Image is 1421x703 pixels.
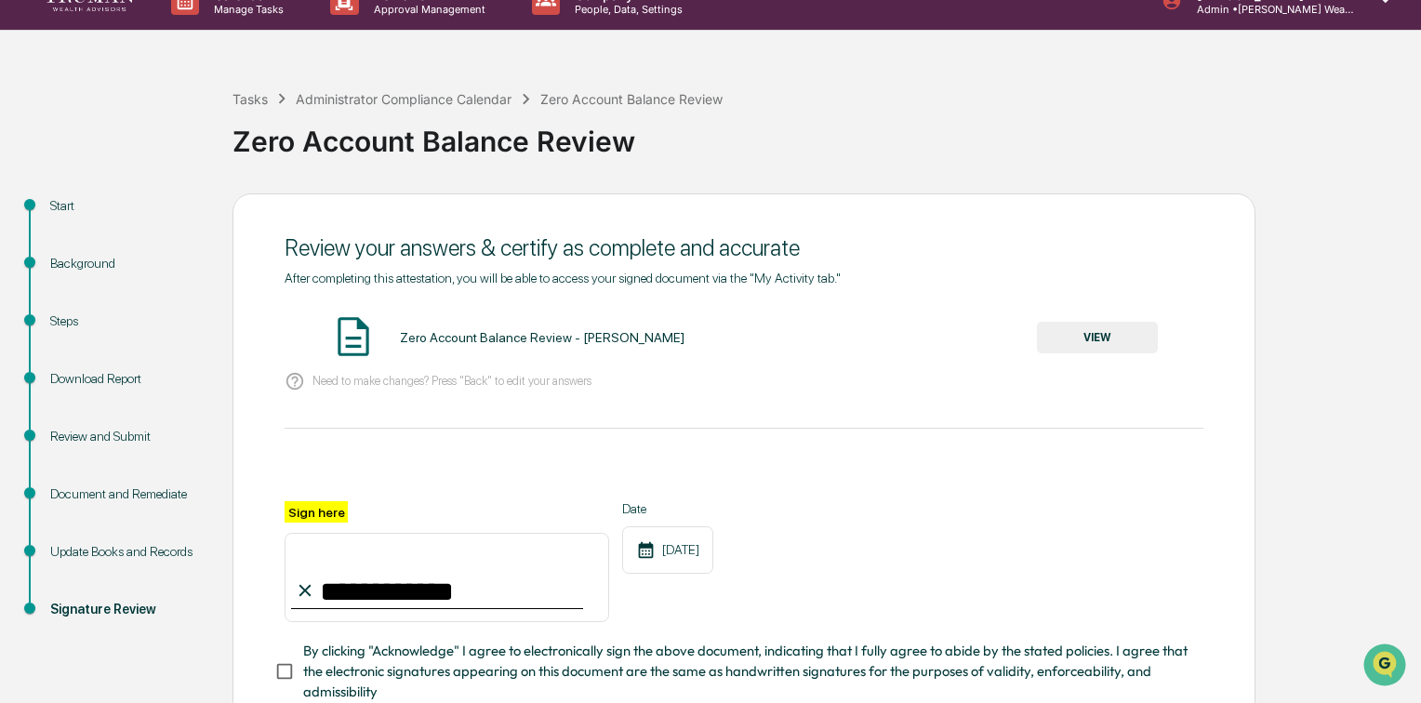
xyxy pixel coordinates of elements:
div: Steps [50,312,203,331]
a: 🗄️Attestations [127,227,238,260]
div: Administrator Compliance Calendar [296,91,511,107]
div: Zero Account Balance Review - [PERSON_NAME] [400,330,684,345]
div: Tasks [232,91,268,107]
div: Background [50,254,203,273]
span: Pylon [185,315,225,329]
a: Powered byPylon [131,314,225,329]
img: Document Icon [330,313,377,360]
p: Need to make changes? Press "Back" to edit your answers [312,374,591,388]
p: How can we help? [19,39,339,69]
div: We're available if you need us! [63,161,235,176]
button: Start new chat [316,148,339,170]
div: Review and Submit [50,427,203,446]
span: By clicking "Acknowledge" I agree to electronically sign the above document, indicating that I fu... [303,641,1189,703]
label: Date [622,501,713,516]
span: Attestations [153,234,231,253]
span: After completing this attestation, you will be able to access your signed document via the "My Ac... [285,271,841,285]
button: VIEW [1037,322,1158,353]
div: [DATE] [622,526,713,574]
span: Data Lookup [37,270,117,288]
div: 🗄️ [135,236,150,251]
div: Download Report [50,369,203,389]
a: 🔎Data Lookup [11,262,125,296]
p: People, Data, Settings [560,3,692,16]
iframe: Open customer support [1361,642,1412,692]
p: Manage Tasks [199,3,293,16]
div: 🖐️ [19,236,33,251]
p: Approval Management [359,3,495,16]
div: Document and Remediate [50,484,203,504]
div: 🔎 [19,272,33,286]
label: Sign here [285,501,348,523]
img: 1746055101610-c473b297-6a78-478c-a979-82029cc54cd1 [19,142,52,176]
span: Preclearance [37,234,120,253]
p: Admin • [PERSON_NAME] Wealth [1182,3,1355,16]
div: Signature Review [50,600,203,619]
div: Start new chat [63,142,305,161]
div: Start [50,196,203,216]
div: Zero Account Balance Review [232,110,1412,158]
div: Update Books and Records [50,542,203,562]
div: Review your answers & certify as complete and accurate [285,234,1203,261]
div: Zero Account Balance Review [540,91,723,107]
a: 🖐️Preclearance [11,227,127,260]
